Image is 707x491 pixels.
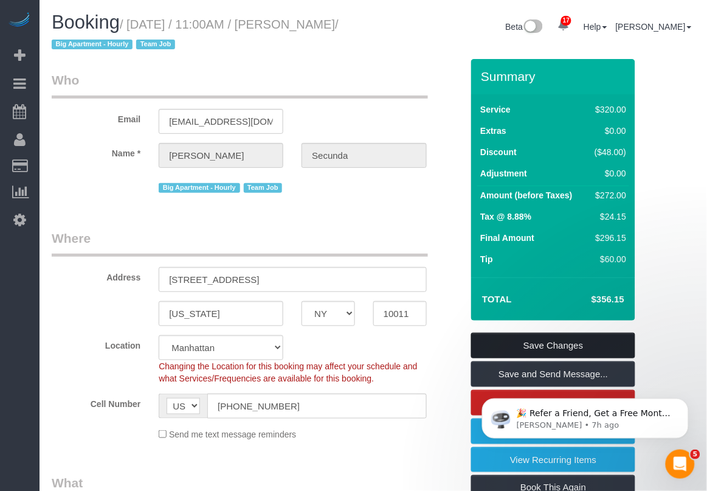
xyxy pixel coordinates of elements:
span: Team Job [244,183,283,193]
iframe: Intercom live chat [666,450,695,479]
label: Adjustment [480,167,527,179]
div: $60.00 [590,253,627,265]
label: Location [43,335,150,352]
label: Discount [480,146,517,158]
label: Tip [480,253,493,265]
input: Email [159,109,283,134]
div: ($48.00) [590,146,627,158]
span: Big Apartment - Hourly [159,183,240,193]
div: $24.15 [590,211,627,223]
a: Beta [506,22,543,32]
legend: Who [52,71,428,99]
legend: Where [52,229,428,257]
h3: Summary [481,69,629,83]
label: Service [480,103,511,116]
a: Save and Send Message... [471,361,635,387]
span: Booking [52,12,120,33]
a: View Recurring Items [471,447,635,473]
div: $296.15 [590,232,627,244]
label: Amount (before Taxes) [480,189,572,201]
h4: $356.15 [555,294,624,305]
input: Last Name [302,143,426,168]
a: [PERSON_NAME] [616,22,692,32]
a: Save Changes [471,333,635,358]
label: Extras [480,125,506,137]
a: Help [584,22,607,32]
span: 5 [691,450,700,459]
label: Cell Number [43,394,150,410]
label: Tax @ 8.88% [480,211,531,223]
div: $272.00 [590,189,627,201]
strong: Total [482,294,512,304]
a: 17 [551,12,575,39]
div: $320.00 [590,103,627,116]
iframe: Intercom notifications message [464,373,707,458]
span: Changing the Location for this booking may affect your schedule and what Services/Frequencies are... [159,361,417,383]
input: First Name [159,143,283,168]
span: Send me text message reminders [169,430,296,440]
span: Team Job [136,40,175,49]
div: $0.00 [590,167,627,179]
input: Zip Code [373,301,427,326]
label: Name * [43,143,150,159]
label: Address [43,267,150,284]
input: City [159,301,283,326]
div: $0.00 [590,125,627,137]
img: Automaid Logo [7,12,32,29]
span: Big Apartment - Hourly [52,40,133,49]
label: Final Amount [480,232,534,244]
input: Cell Number [207,394,426,419]
small: / [DATE] / 11:00AM / [PERSON_NAME] [52,18,339,52]
span: 17 [561,16,571,26]
img: New interface [523,19,543,35]
label: Email [43,109,150,125]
